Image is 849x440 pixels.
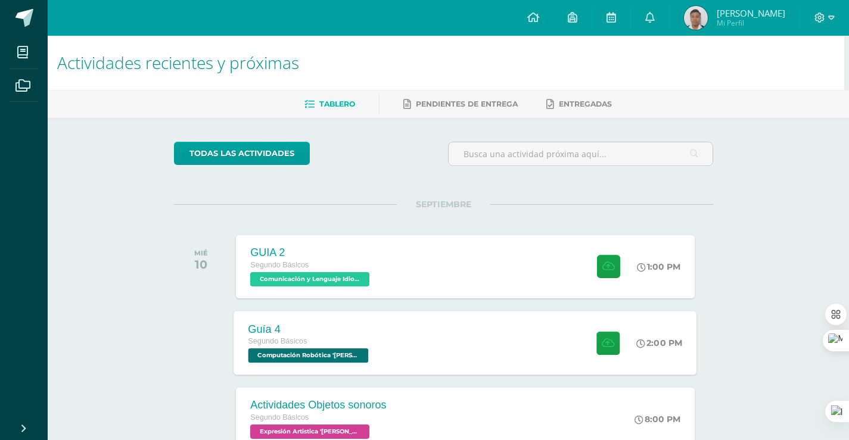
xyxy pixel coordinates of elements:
[57,51,299,74] span: Actividades recientes y próximas
[250,425,369,439] span: Expresión Artistica 'Newton'
[250,261,309,269] span: Segundo Básicos
[684,6,708,30] img: d5b6f1d6aee7ddf9ce120fe6e985cb98.png
[194,257,208,272] div: 10
[174,142,310,165] a: todas las Actividades
[546,95,612,114] a: Entregadas
[559,99,612,108] span: Entregadas
[637,338,683,348] div: 2:00 PM
[248,323,372,335] div: Guía 4
[397,199,490,210] span: SEPTIEMBRE
[635,414,680,425] div: 8:00 PM
[449,142,713,166] input: Busca una actividad próxima aquí...
[250,413,309,422] span: Segundo Básicos
[304,95,355,114] a: Tablero
[717,18,785,28] span: Mi Perfil
[637,261,680,272] div: 1:00 PM
[194,249,208,257] div: MIÉ
[250,399,386,411] div: Actividades Objetos sonoros
[319,99,355,108] span: Tablero
[717,7,785,19] span: [PERSON_NAME]
[403,95,518,114] a: Pendientes de entrega
[248,348,369,363] span: Computación Robótica 'Newton'
[250,246,372,259] div: GUIA 2
[416,99,518,108] span: Pendientes de entrega
[250,272,369,286] span: Comunicación y Lenguaje Idioma Extranjero 'Newton'
[248,337,307,345] span: Segundo Básicos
